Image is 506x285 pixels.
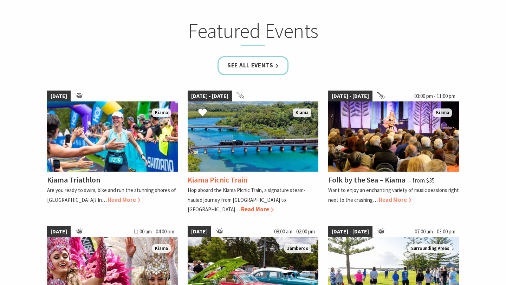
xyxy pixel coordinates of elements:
span: Kiama [152,108,171,117]
span: [DATE] [47,91,71,102]
span: Surrounding Areas [408,244,452,253]
a: See all Events [218,56,288,75]
p: Want to enjoy an enchanting variety of music sessions right next to the crashing… [328,187,459,203]
span: 07:00 am - 03:00 pm [411,226,459,237]
p: Hop aboard the Kiama Picnic Train, a signature steam-hauled journey from [GEOGRAPHIC_DATA] to [GE... [188,187,305,212]
span: Jamberoo [284,244,311,253]
span: Read More [108,196,141,204]
h4: Folk by the Sea – Kiama [328,175,406,185]
span: 03:00 pm - 11:00 pm [411,91,459,102]
img: Kiama Picnic Train [188,101,318,172]
p: Are you ready to swim, bike and run the stunning shores of [GEOGRAPHIC_DATA]? In… [47,187,176,203]
span: Kiama [293,108,311,117]
button: Click to Favourite Kiama Picnic Train [191,101,214,125]
a: [DATE] - [DATE] 03:00 pm - 11:00 pm Folk by the Sea - Showground Pavilion Kiama Folk by the Sea –... [328,91,459,214]
span: Read More [241,205,274,213]
a: [DATE] - [DATE] Kiama Picnic Train Kiama Kiama Picnic Train Hop aboard the Kiama Picnic Train, a ... [188,91,318,214]
span: [DATE] [188,226,211,237]
span: [DATE] - [DATE] [328,226,372,237]
h4: Kiama Picnic Train [188,175,247,185]
span: Read More [379,196,411,204]
a: [DATE] kiamatriathlon Kiama Kiama Triathlon Are you ready to swim, bike and run the stunning shor... [47,91,178,214]
h2: Featured Events [115,19,391,46]
img: Folk by the Sea - Showground Pavilion [328,101,459,172]
span: ⁠— from $35 [407,177,435,184]
span: Kiama [433,108,452,117]
h4: Kiama Triathlon [47,175,100,185]
span: [DATE] [47,226,71,237]
span: 11:00 am - 04:00 pm [130,226,178,237]
span: [DATE] - [DATE] [188,91,232,102]
img: kiamatriathlon [47,101,178,172]
span: Kiama [152,244,171,253]
span: 08:00 am - 02:00 pm [271,226,318,237]
span: [DATE] - [DATE] [328,91,372,102]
